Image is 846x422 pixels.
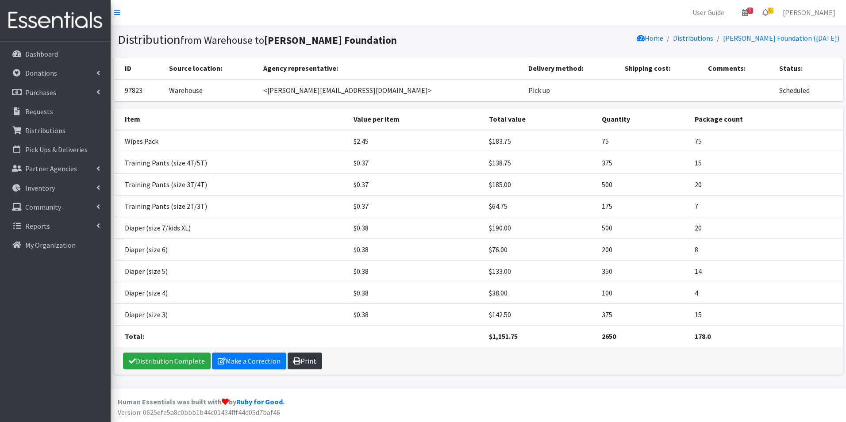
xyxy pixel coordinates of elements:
h1: Distribution [118,32,475,47]
span: Version: 0625efe5a8c0bbb1b44c01434fff44d05d7baf46 [118,408,280,417]
td: 75 [689,130,842,152]
strong: $1,151.75 [489,332,518,341]
td: 20 [689,217,842,238]
th: Item [114,108,349,130]
strong: Total: [125,332,144,341]
th: Agency representative: [258,58,523,79]
p: My Organization [25,241,76,249]
td: $133.00 [484,260,596,282]
td: $0.38 [348,282,484,303]
th: Shipping cost: [619,58,703,79]
p: Reports [25,222,50,230]
td: 97823 [114,79,164,101]
p: Partner Agencies [25,164,77,173]
b: [PERSON_NAME] Foundation [264,34,397,46]
td: Pick up [523,79,620,101]
a: User Guide [685,4,731,21]
a: Print [288,353,322,369]
td: $190.00 [484,217,596,238]
a: [PERSON_NAME] Foundation ([DATE]) [723,34,839,42]
td: Training Pants (size 3T/4T) [114,173,349,195]
td: Training Pants (size 4T/5T) [114,152,349,173]
th: Comments: [703,58,774,79]
td: <[PERSON_NAME][EMAIL_ADDRESS][DOMAIN_NAME]> [258,79,523,101]
td: $76.00 [484,238,596,260]
td: $0.37 [348,173,484,195]
p: Pick Ups & Deliveries [25,145,88,154]
td: Training Pants (size 2T/3T) [114,195,349,217]
th: Quantity [596,108,689,130]
p: Purchases [25,88,56,97]
td: 7 [689,195,842,217]
td: $0.38 [348,260,484,282]
strong: 2650 [602,332,616,341]
a: Pick Ups & Deliveries [4,141,107,158]
a: 6 [755,4,776,21]
a: Distribution Complete [123,353,211,369]
p: Inventory [25,184,55,192]
p: Community [25,203,61,211]
td: 500 [596,173,689,195]
p: Requests [25,107,53,116]
strong: 178.0 [695,332,711,341]
td: 175 [596,195,689,217]
a: Make a Correction [212,353,286,369]
a: [PERSON_NAME] [776,4,842,21]
a: Requests [4,103,107,120]
strong: Human Essentials was built with by . [118,397,285,406]
th: Total value [484,108,596,130]
td: $64.75 [484,195,596,217]
a: Inventory [4,179,107,197]
img: HumanEssentials [4,6,107,35]
td: Diaper (size 5) [114,260,349,282]
td: 4 [689,282,842,303]
td: $2.45 [348,130,484,152]
a: Partner Agencies [4,160,107,177]
td: Diaper (size 6) [114,238,349,260]
td: 500 [596,217,689,238]
td: 8 [689,238,842,260]
span: 6 [768,8,773,14]
td: $183.75 [484,130,596,152]
a: Dashboard [4,45,107,63]
td: $38.00 [484,282,596,303]
th: Package count [689,108,842,130]
td: Diaper (size 4) [114,282,349,303]
td: 100 [596,282,689,303]
td: 14 [689,260,842,282]
td: 375 [596,152,689,173]
td: 15 [689,303,842,325]
td: $0.38 [348,238,484,260]
th: ID [114,58,164,79]
a: Donations [4,64,107,82]
p: Distributions [25,126,65,135]
p: Dashboard [25,50,58,58]
a: Distributions [673,34,713,42]
td: $0.38 [348,217,484,238]
th: Status: [774,58,842,79]
td: $0.37 [348,195,484,217]
th: Value per item [348,108,484,130]
td: 200 [596,238,689,260]
td: 15 [689,152,842,173]
td: $138.75 [484,152,596,173]
td: Scheduled [774,79,842,101]
td: 375 [596,303,689,325]
th: Delivery method: [523,58,620,79]
a: My Organization [4,236,107,254]
small: from Warehouse to [181,34,397,46]
span: 5 [747,8,753,14]
a: Home [637,34,663,42]
td: Warehouse [164,79,258,101]
td: $0.37 [348,152,484,173]
td: $0.38 [348,303,484,325]
a: Community [4,198,107,216]
td: 350 [596,260,689,282]
td: Diaper (size 7/kids XL) [114,217,349,238]
a: Purchases [4,84,107,101]
p: Donations [25,69,57,77]
td: Diaper (size 3) [114,303,349,325]
td: 20 [689,173,842,195]
a: Distributions [4,122,107,139]
a: Reports [4,217,107,235]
